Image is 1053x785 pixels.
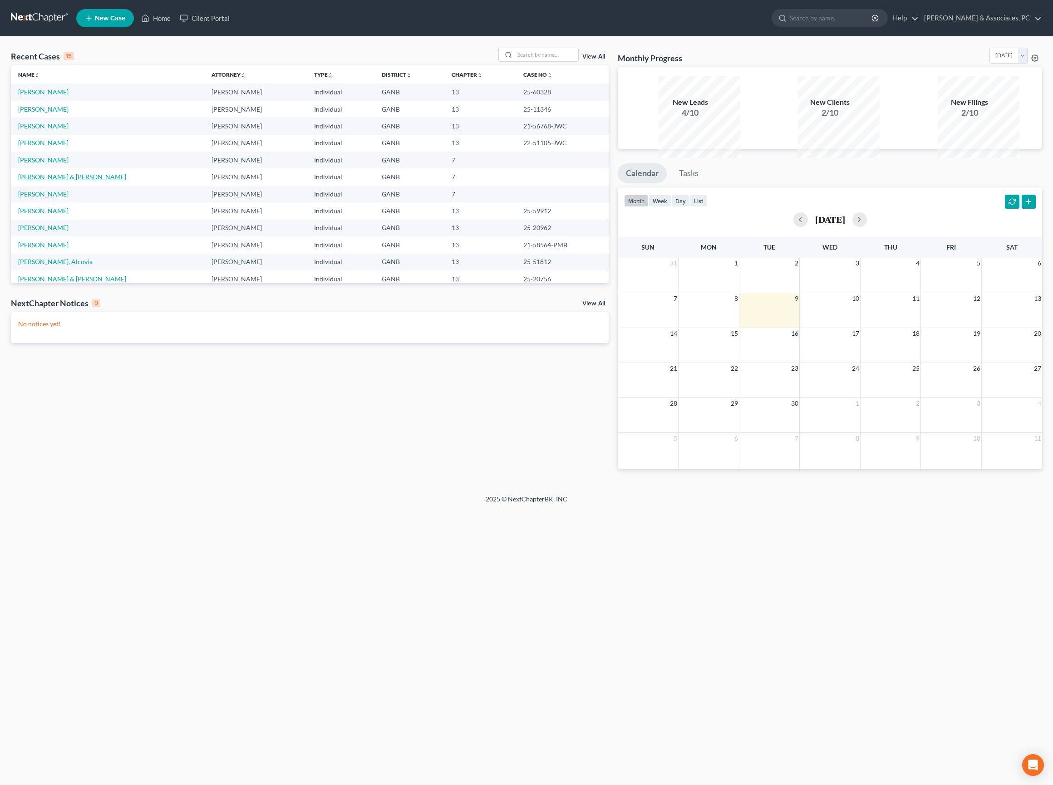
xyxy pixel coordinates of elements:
td: 21-56768-JWC [516,118,609,134]
span: 21 [669,363,678,374]
a: [PERSON_NAME] [18,190,69,198]
td: 13 [444,236,516,253]
td: [PERSON_NAME] [204,168,307,185]
span: 2 [915,398,920,409]
td: GANB [374,101,445,118]
button: list [690,195,707,207]
td: [PERSON_NAME] [204,220,307,236]
p: No notices yet! [18,319,601,329]
span: New Case [95,15,125,22]
input: Search by name... [790,10,873,26]
td: GANB [374,135,445,152]
button: day [671,195,690,207]
td: 13 [444,220,516,236]
span: Tue [763,243,775,251]
div: Open Intercom Messenger [1022,754,1044,776]
span: 15 [730,328,739,339]
td: 7 [444,168,516,185]
a: [PERSON_NAME] [18,207,69,215]
a: [PERSON_NAME] [18,139,69,147]
td: 13 [444,101,516,118]
td: GANB [374,270,445,287]
span: 20 [1033,328,1042,339]
td: [PERSON_NAME] [204,186,307,202]
span: 8 [733,293,739,304]
td: 25-60328 [516,83,609,100]
span: 30 [790,398,799,409]
div: NextChapter Notices [11,298,100,309]
i: unfold_more [328,73,333,78]
span: 26 [972,363,981,374]
span: 17 [851,328,860,339]
h3: Monthly Progress [618,53,682,64]
span: 18 [911,328,920,339]
span: 28 [669,398,678,409]
td: GANB [374,220,445,236]
span: 27 [1033,363,1042,374]
div: New Clients [798,97,861,108]
td: 13 [444,118,516,134]
td: Individual [307,254,374,270]
input: Search by name... [515,48,578,61]
td: GANB [374,118,445,134]
a: [PERSON_NAME] [18,105,69,113]
td: 25-20756 [516,270,609,287]
span: 5 [976,258,981,269]
a: [PERSON_NAME], Alcovia [18,258,93,265]
td: 25-20962 [516,220,609,236]
td: Individual [307,118,374,134]
span: 12 [972,293,981,304]
span: 24 [851,363,860,374]
a: Client Portal [175,10,234,26]
div: 0 [92,299,100,307]
a: Help [888,10,919,26]
span: 22 [730,363,739,374]
div: 2/10 [798,107,861,119]
td: Individual [307,220,374,236]
span: 5 [673,433,678,444]
td: Individual [307,101,374,118]
td: [PERSON_NAME] [204,118,307,134]
td: GANB [374,254,445,270]
span: 6 [1037,258,1042,269]
div: 4/10 [659,107,722,119]
span: Wed [822,243,837,251]
i: unfold_more [241,73,246,78]
a: View All [582,54,605,60]
td: 25-11346 [516,101,609,118]
span: Sun [641,243,654,251]
td: [PERSON_NAME] [204,202,307,219]
td: [PERSON_NAME] [204,101,307,118]
a: Case Nounfold_more [523,71,552,78]
span: 8 [855,433,860,444]
td: Individual [307,270,374,287]
span: Thu [884,243,897,251]
td: Individual [307,83,374,100]
span: 2 [794,258,799,269]
td: 13 [444,135,516,152]
div: New Filings [938,97,1001,108]
span: 14 [669,328,678,339]
td: GANB [374,152,445,168]
span: 9 [794,293,799,304]
span: 4 [915,258,920,269]
a: Chapterunfold_more [452,71,482,78]
td: 13 [444,202,516,219]
td: GANB [374,186,445,202]
a: Home [137,10,175,26]
a: View All [582,300,605,307]
span: 10 [972,433,981,444]
span: 3 [855,258,860,269]
td: [PERSON_NAME] [204,254,307,270]
td: [PERSON_NAME] [204,236,307,253]
span: 6 [733,433,739,444]
td: [PERSON_NAME] [204,83,307,100]
a: Nameunfold_more [18,71,40,78]
a: Typeunfold_more [314,71,333,78]
a: Districtunfold_more [382,71,412,78]
td: 25-51812 [516,254,609,270]
span: 31 [669,258,678,269]
i: unfold_more [477,73,482,78]
span: 16 [790,328,799,339]
td: 13 [444,270,516,287]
